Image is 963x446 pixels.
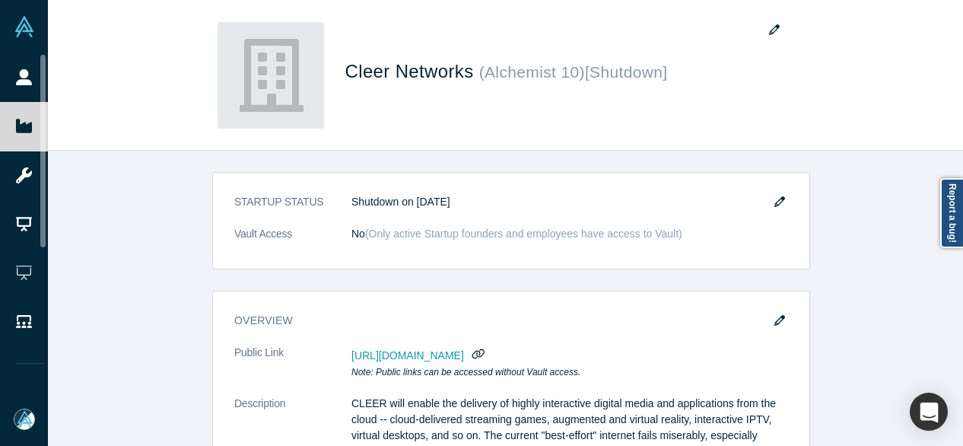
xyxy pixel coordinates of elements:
h3: overview [234,313,767,329]
img: Cleer Networks's Logo [218,22,324,129]
span: [URL][DOMAIN_NAME] [351,349,464,362]
dd: Shutdown on [DATE] [351,194,788,210]
small: ( Alchemist 10 ) [Shutdown] [479,63,668,81]
dt: STARTUP STATUS [234,194,351,226]
img: Alchemist Vault Logo [14,16,35,37]
span: Cleer Networks [345,61,479,81]
span: Public Link [234,345,284,361]
em: Note: Public links can be accessed without Vault access. [351,367,580,378]
dd: No [351,226,788,242]
a: Report a bug! [940,178,963,248]
dt: Vault Access [234,226,351,258]
span: ( Only active Startup founders and employees have access to Vault ) [365,228,682,240]
img: Mia Scott's Account [14,409,35,430]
